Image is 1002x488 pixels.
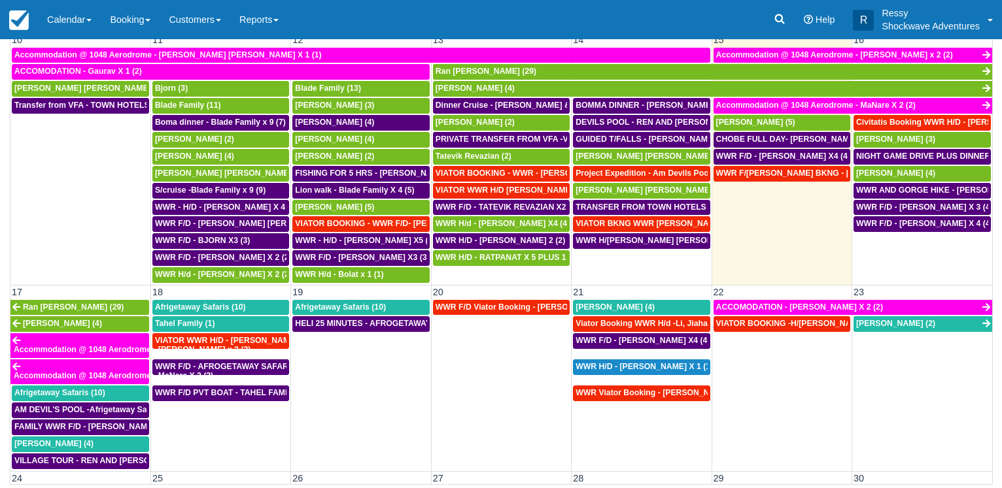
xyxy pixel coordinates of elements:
[292,115,429,131] a: [PERSON_NAME] (4)
[816,14,835,25] span: Help
[436,302,629,312] span: WWR F/D Viator Booking - [PERSON_NAME] X1 (1)
[573,233,710,249] a: WWR H/[PERSON_NAME] [PERSON_NAME] X 4 (4)
[155,319,215,328] span: Tahel Family (1)
[12,98,149,114] a: Transfer from VFA - TOWN HOTELS - [PERSON_NAME] [PERSON_NAME] X 2 (1)
[155,101,221,110] span: Blade Family (11)
[576,101,826,110] span: BOMMA DINNER - [PERSON_NAME] AND [PERSON_NAME] X4 (4)
[433,115,570,131] a: [PERSON_NAME] (2)
[152,132,289,148] a: [PERSON_NAME] (2)
[576,219,742,228] span: VIATOR BKNG WWR [PERSON_NAME] 2 (1)
[155,253,292,262] span: WWR F/D - [PERSON_NAME] X 2 (2)
[12,64,430,80] a: ACCOMODATION - Gaurav X 1 (2)
[23,302,124,312] span: Ran [PERSON_NAME] (29)
[14,50,322,59] span: Accommodation @ 1048 Aerodrome - [PERSON_NAME] [PERSON_NAME] X 1 (1)
[295,236,435,245] span: WWR - H/D - [PERSON_NAME] X5 (5)
[292,267,429,283] a: WWR H/d - Bolat x 1 (1)
[804,15,813,24] i: Help
[433,183,570,199] a: VIATOR WWR H/D [PERSON_NAME] 1 (1)
[432,287,445,297] span: 20
[576,319,738,328] span: Viator Booking WWR H/d -Li, Jiahao X 2 (2)
[433,216,570,232] a: WWR H/d - [PERSON_NAME] X4 (4)
[10,287,24,297] span: 17
[854,183,991,199] a: WWR AND GORGE HIKE - [PERSON_NAME] AND [PERSON_NAME] 4 (4)
[854,316,992,332] a: [PERSON_NAME] (2)
[573,183,710,199] a: [PERSON_NAME] [PERSON_NAME] (9)
[152,250,289,266] a: WWR F/D - [PERSON_NAME] X 2 (2)
[295,302,386,312] span: Afrigetaway Safaris (10)
[433,200,570,216] a: WWR F/D - TATEVIK REVAZIAN X2 (2)
[714,316,850,332] a: VIATOR BOOKING -H/[PERSON_NAME] X 4 (4)
[856,135,935,144] span: [PERSON_NAME] (3)
[291,287,304,297] span: 19
[433,166,570,182] a: VIATOR BOOKING - WWR - [PERSON_NAME] 2 (2)
[436,236,565,245] span: WWR H/D - [PERSON_NAME] 2 (2)
[436,101,659,110] span: Dinner Cruise - [PERSON_NAME] & [PERSON_NAME] 4 (4)
[295,101,374,110] span: [PERSON_NAME] (3)
[576,302,655,312] span: [PERSON_NAME] (4)
[14,371,213,380] span: Accommodation @ 1048 Aerodrome - MaNare X 2 (2)
[14,422,179,431] span: FAMILY WWR F/D - [PERSON_NAME] X4 (4)
[433,250,570,266] a: WWR H/D - RATPANAT X 5 PLUS 1 (5)
[292,149,429,165] a: [PERSON_NAME] (2)
[292,316,429,332] a: HELI 25 MINUTES - AFROGETAWAY SAFARIS X5 (5)
[295,152,374,161] span: [PERSON_NAME] (2)
[295,270,383,279] span: WWR H/d - Bolat x 1 (1)
[433,149,570,165] a: Tatevik Revazian (2)
[10,35,24,45] span: 10
[155,152,234,161] span: [PERSON_NAME] (4)
[573,115,710,131] a: DEVILS POOL - REN AND [PERSON_NAME] X4 (4)
[152,200,289,216] a: WWR - H/D - [PERSON_NAME] X 4 (4)
[572,287,585,297] span: 21
[295,135,374,144] span: [PERSON_NAME] (4)
[852,287,865,297] span: 23
[856,319,935,328] span: [PERSON_NAME] (2)
[14,405,188,414] span: AM DEVIL'S POOL -Afrigetaway Safaris X5 (5)
[10,333,149,358] a: Accommodation @ 1048 Aerodrome - [PERSON_NAME] x 2 (2)
[714,48,992,63] a: Accommodation @ 1048 Aerodrome - [PERSON_NAME] x 2 (2)
[12,81,149,97] a: [PERSON_NAME] [PERSON_NAME] (2)
[852,35,865,45] span: 16
[295,319,491,328] span: HELI 25 MINUTES - AFROGETAWAY SAFARIS X5 (5)
[573,385,710,401] a: WWR Viator Booking - [PERSON_NAME] X1 (1)
[716,101,916,110] span: Accommodation @ 1048 Aerodrome - MaNare X 2 (2)
[716,319,892,328] span: VIATOR BOOKING -H/[PERSON_NAME] X 4 (4)
[9,10,29,30] img: checkfront-main-nav-mini-logo.png
[854,149,991,165] a: NIGHT GAME DRIVE PLUS DINNER - [PERSON_NAME] X 4 (4)
[152,385,289,401] a: WWR F/D PVT BOAT - TAHEL FAMILY x 5 (1)
[152,115,289,131] a: Boma dinner - Blade Family x 9 (7)
[573,98,710,114] a: BOMMA DINNER - [PERSON_NAME] AND [PERSON_NAME] X4 (4)
[433,233,570,249] a: WWR H/D - [PERSON_NAME] 2 (2)
[155,388,322,397] span: WWR F/D PVT BOAT - TAHEL FAMILY x 5 (1)
[436,253,578,262] span: WWR H/D - RATPANAT X 5 PLUS 1 (5)
[436,169,627,178] span: VIATOR BOOKING - WWR - [PERSON_NAME] 2 (2)
[155,302,246,312] span: Afrigetaway Safaris (10)
[295,203,374,212] span: [PERSON_NAME] (5)
[714,132,850,148] a: CHOBE FULL DAY- [PERSON_NAME] AND [PERSON_NAME] X4 (4)
[10,316,149,332] a: [PERSON_NAME] (4)
[291,473,304,483] span: 26
[12,436,149,452] a: [PERSON_NAME] (4)
[714,300,992,316] a: ACCOMODATION - [PERSON_NAME] X 2 (2)
[573,300,710,316] a: [PERSON_NAME] (4)
[291,35,304,45] span: 12
[573,200,710,216] a: TRANSFER FROM TOWN HOTELS TO VFA - [PERSON_NAME] [PERSON_NAME] X2 (2)
[714,149,850,165] a: WWR F/D - [PERSON_NAME] X4 (4)
[854,115,991,131] a: Civitatis Booking WWR H/D - [PERSON_NAME] [PERSON_NAME] X4 (4)
[714,98,992,114] a: Accommodation @ 1048 Aerodrome - MaNare X 2 (2)
[295,253,429,262] span: WWR F/D - [PERSON_NAME] X3 (3)
[10,300,149,316] a: Ran [PERSON_NAME] (29)
[572,35,585,45] span: 14
[14,456,211,465] span: VILLAGE TOUR - REN AND [PERSON_NAME] X4 (4)
[295,84,361,93] span: Blade Family (13)
[436,219,570,228] span: WWR H/d - [PERSON_NAME] X4 (4)
[292,183,429,199] a: Lion walk - Blade Family X 4 (5)
[292,200,429,216] a: [PERSON_NAME] (5)
[576,169,809,178] span: Project Expedition - Am Devils Pool- [PERSON_NAME] X 2 (2)
[155,362,320,371] span: WWR F/D - AFROGETAWAY SAFARIS X5 (5)
[436,203,578,212] span: WWR F/D - TATEVIK REVAZIAN X2 (2)
[433,64,992,80] a: Ran [PERSON_NAME] (29)
[14,345,250,354] span: Accommodation @ 1048 Aerodrome - [PERSON_NAME] x 2 (2)
[572,473,585,483] span: 28
[295,186,414,195] span: Lion walk - Blade Family X 4 (5)
[856,203,993,212] span: WWR F/D - [PERSON_NAME] X 3 (4)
